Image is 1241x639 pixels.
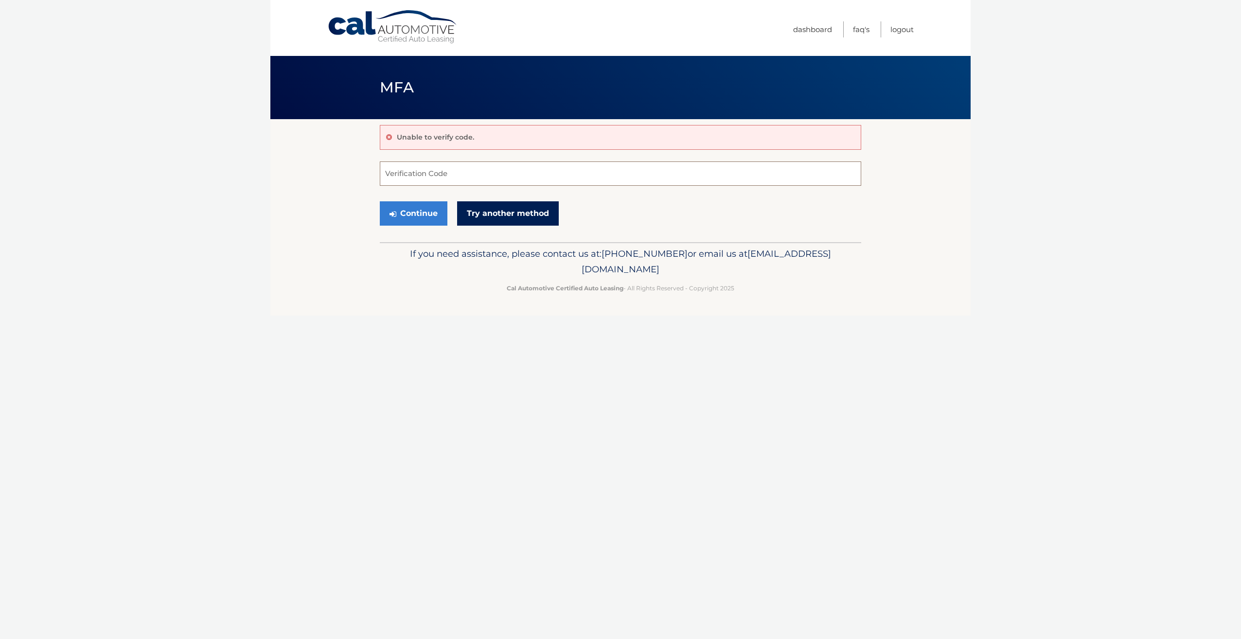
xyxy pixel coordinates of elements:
[457,201,559,226] a: Try another method
[327,10,459,44] a: Cal Automotive
[793,21,832,37] a: Dashboard
[380,201,447,226] button: Continue
[602,248,688,259] span: [PHONE_NUMBER]
[397,133,474,142] p: Unable to verify code.
[853,21,869,37] a: FAQ's
[582,248,831,275] span: [EMAIL_ADDRESS][DOMAIN_NAME]
[380,78,414,96] span: MFA
[507,284,623,292] strong: Cal Automotive Certified Auto Leasing
[386,246,855,277] p: If you need assistance, please contact us at: or email us at
[380,161,861,186] input: Verification Code
[386,283,855,293] p: - All Rights Reserved - Copyright 2025
[890,21,914,37] a: Logout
